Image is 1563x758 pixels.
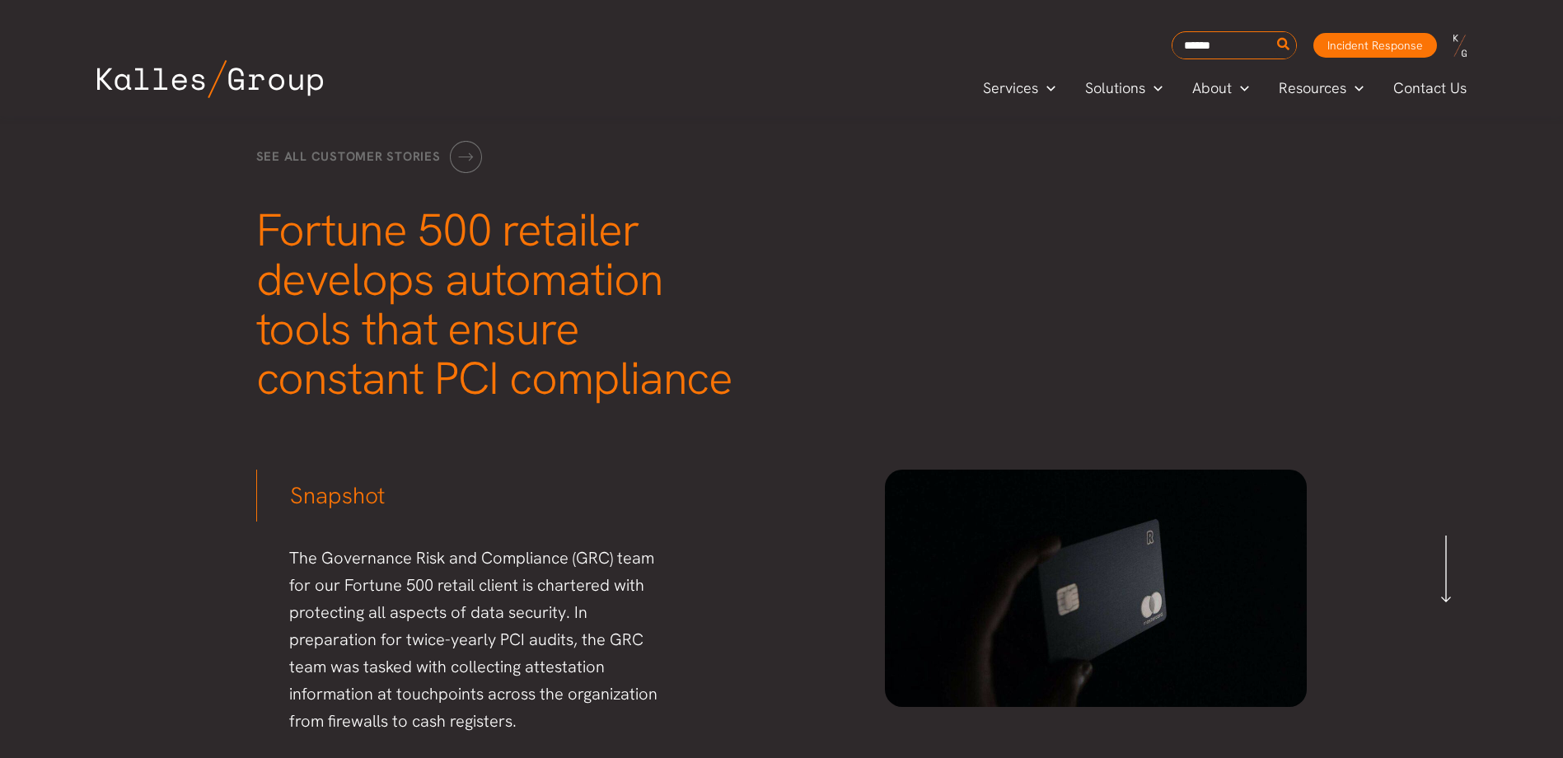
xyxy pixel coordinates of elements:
p: The Governance Risk and Compliance (GRC) team for our Fortune 500 retail client is chartered with... [289,545,679,735]
span: Menu Toggle [1145,76,1163,101]
span: Contact Us [1393,76,1467,101]
a: ServicesMenu Toggle [968,76,1070,101]
span: About [1192,76,1232,101]
a: ResourcesMenu Toggle [1264,76,1378,101]
a: Contact Us [1378,76,1483,101]
button: Search [1274,32,1294,58]
span: Menu Toggle [1232,76,1249,101]
h3: Snapshot [256,470,679,512]
a: Incident Response [1313,33,1437,58]
img: Kalles Group [97,60,323,98]
a: SolutionsMenu Toggle [1070,76,1177,101]
a: See all customer stories [256,141,482,173]
a: AboutMenu Toggle [1177,76,1264,101]
span: Menu Toggle [1038,76,1055,101]
span: Services [983,76,1038,101]
span: Resources [1279,76,1346,101]
span: Menu Toggle [1346,76,1364,101]
span: Solutions [1085,76,1145,101]
img: Fortune-500-Retailer-Develops-Automation-Tools-that-Ensure-Constant-PCI-Compliance [885,470,1308,707]
nav: Primary Site Navigation [968,74,1482,101]
span: Fortune 500 retailer develops automation tools that ensure constant PCI compliance [256,200,733,408]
